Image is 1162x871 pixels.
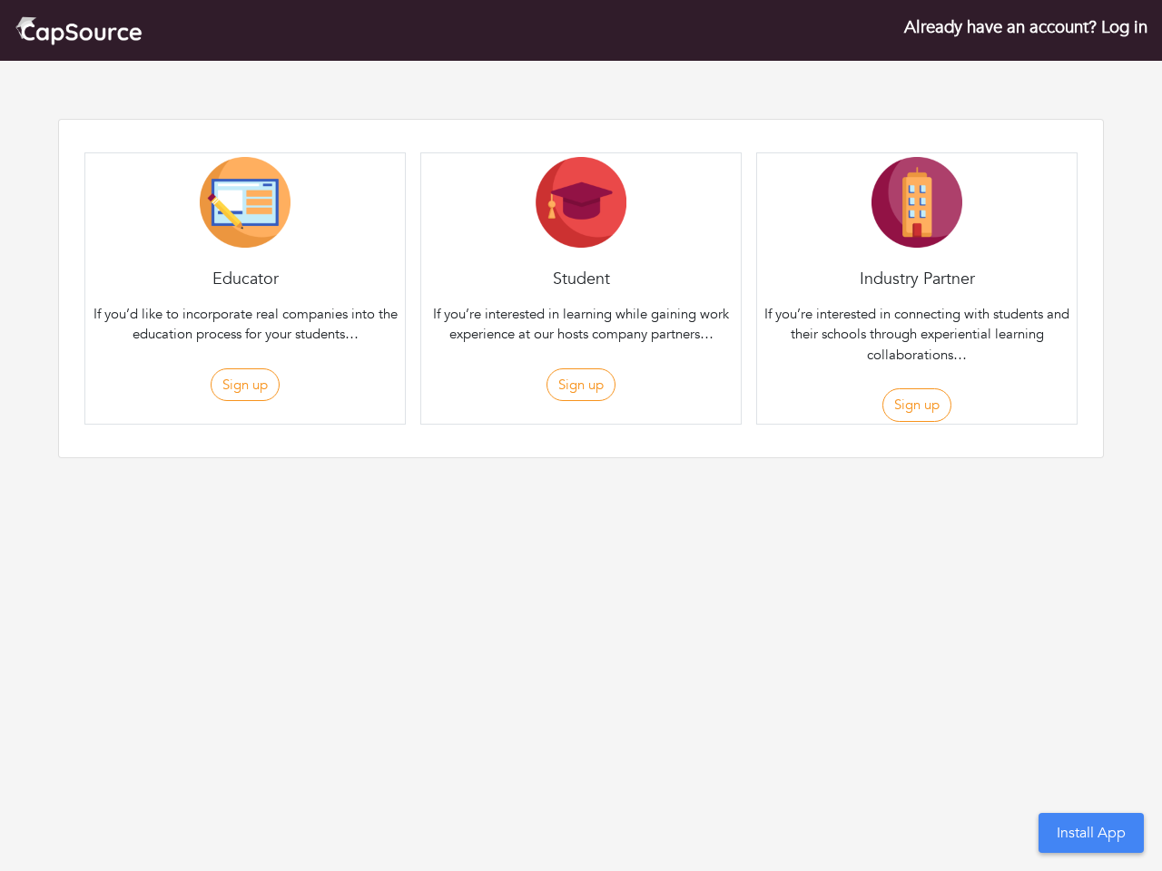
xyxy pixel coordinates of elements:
[211,368,280,402] button: Sign up
[757,269,1077,289] h4: Industry Partner
[1039,813,1144,853] button: Install App
[547,368,615,402] button: Sign up
[761,304,1073,366] p: If you’re interested in connecting with students and their schools through experiential learning ...
[904,15,1147,39] a: Already have an account? Log in
[425,304,737,345] p: If you’re interested in learning while gaining work experience at our hosts company partners…
[421,269,741,289] h4: Student
[89,304,401,345] p: If you’d like to incorporate real companies into the education process for your students…
[15,15,143,46] img: cap_logo.png
[882,388,951,422] button: Sign up
[200,157,290,248] img: Educator-Icon-31d5a1e457ca3f5474c6b92ab10a5d5101c9f8fbafba7b88091835f1a8db102f.png
[536,157,626,248] img: Student-Icon-6b6867cbad302adf8029cb3ecf392088beec6a544309a027beb5b4b4576828a8.png
[85,269,405,289] h4: Educator
[871,157,962,248] img: Company-Icon-7f8a26afd1715722aa5ae9dc11300c11ceeb4d32eda0db0d61c21d11b95ecac6.png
